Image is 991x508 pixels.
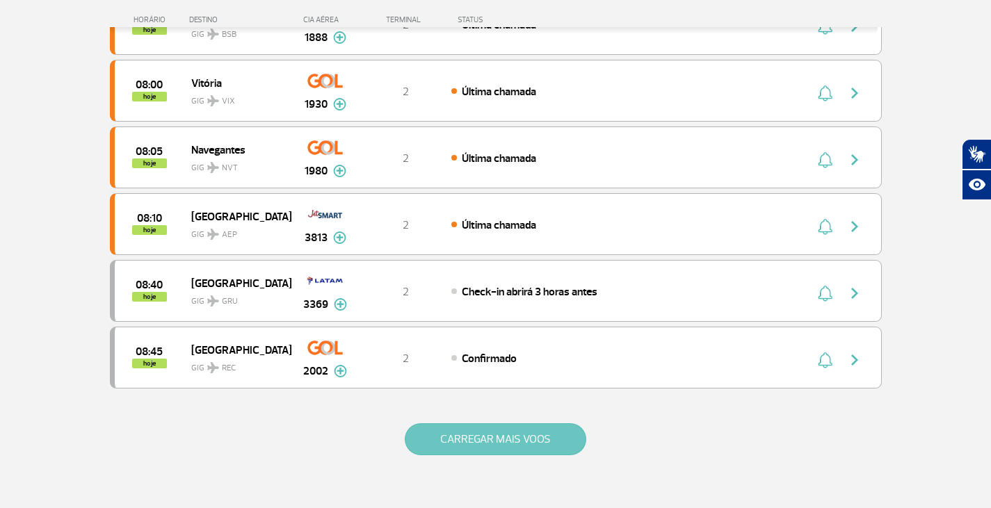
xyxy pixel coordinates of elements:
[818,285,832,302] img: sino-painel-voo.svg
[462,85,536,99] span: Última chamada
[191,288,280,308] span: GIG
[462,151,536,165] span: Última chamada
[818,151,832,168] img: sino-painel-voo.svg
[846,352,863,368] img: seta-direita-painel-voo.svg
[222,95,235,108] span: VIX
[333,31,346,44] img: mais-info-painel-voo.svg
[207,28,219,40] img: destiny_airplane.svg
[222,295,238,308] span: GRU
[462,218,536,232] span: Última chamada
[132,158,167,168] span: hoje
[132,359,167,368] span: hoje
[403,218,409,232] span: 2
[136,147,163,156] span: 2025-08-25 08:05:00
[191,221,280,241] span: GIG
[191,74,280,92] span: Vitória
[191,354,280,375] span: GIG
[191,154,280,174] span: GIG
[846,285,863,302] img: seta-direita-painel-voo.svg
[114,15,190,24] div: HORÁRIO
[222,28,236,41] span: BSB
[962,170,991,200] button: Abrir recursos assistivos.
[207,229,219,240] img: destiny_airplane.svg
[132,92,167,101] span: hoje
[405,423,586,455] button: CARREGAR MAIS VOOS
[462,352,517,366] span: Confirmado
[333,165,346,177] img: mais-info-painel-voo.svg
[451,15,564,24] div: STATUS
[137,213,162,223] span: 2025-08-25 08:10:00
[207,362,219,373] img: destiny_airplane.svg
[846,151,863,168] img: seta-direita-painel-voo.svg
[305,96,328,113] span: 1930
[962,139,991,200] div: Plugin de acessibilidade da Hand Talk.
[334,298,347,311] img: mais-info-painel-voo.svg
[846,218,863,235] img: seta-direita-painel-voo.svg
[191,88,280,108] span: GIG
[132,225,167,235] span: hoje
[291,15,360,24] div: CIA AÉREA
[818,352,832,368] img: sino-painel-voo.svg
[333,98,346,110] img: mais-info-painel-voo.svg
[191,207,280,225] span: [GEOGRAPHIC_DATA]
[305,229,328,246] span: 3813
[191,341,280,359] span: [GEOGRAPHIC_DATA]
[846,85,863,101] img: seta-direita-painel-voo.svg
[303,296,328,313] span: 3369
[207,295,219,306] img: destiny_airplane.svg
[333,231,346,244] img: mais-info-painel-voo.svg
[818,85,832,101] img: sino-painel-voo.svg
[189,15,291,24] div: DESTINO
[136,280,163,290] span: 2025-08-25 08:40:00
[305,163,328,179] span: 1980
[222,229,237,241] span: AEP
[818,218,832,235] img: sino-painel-voo.svg
[191,140,280,158] span: Navegantes
[334,365,347,377] img: mais-info-painel-voo.svg
[962,139,991,170] button: Abrir tradutor de língua de sinais.
[132,292,167,302] span: hoje
[222,162,238,174] span: NVT
[403,285,409,299] span: 2
[207,162,219,173] img: destiny_airplane.svg
[403,85,409,99] span: 2
[207,95,219,106] img: destiny_airplane.svg
[360,15,451,24] div: TERMINAL
[403,352,409,366] span: 2
[136,80,163,90] span: 2025-08-25 08:00:00
[191,274,280,292] span: [GEOGRAPHIC_DATA]
[462,285,597,299] span: Check-in abrirá 3 horas antes
[222,362,236,375] span: REC
[136,347,163,357] span: 2025-08-25 08:45:00
[303,363,328,379] span: 2002
[403,151,409,165] span: 2
[305,29,328,46] span: 1888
